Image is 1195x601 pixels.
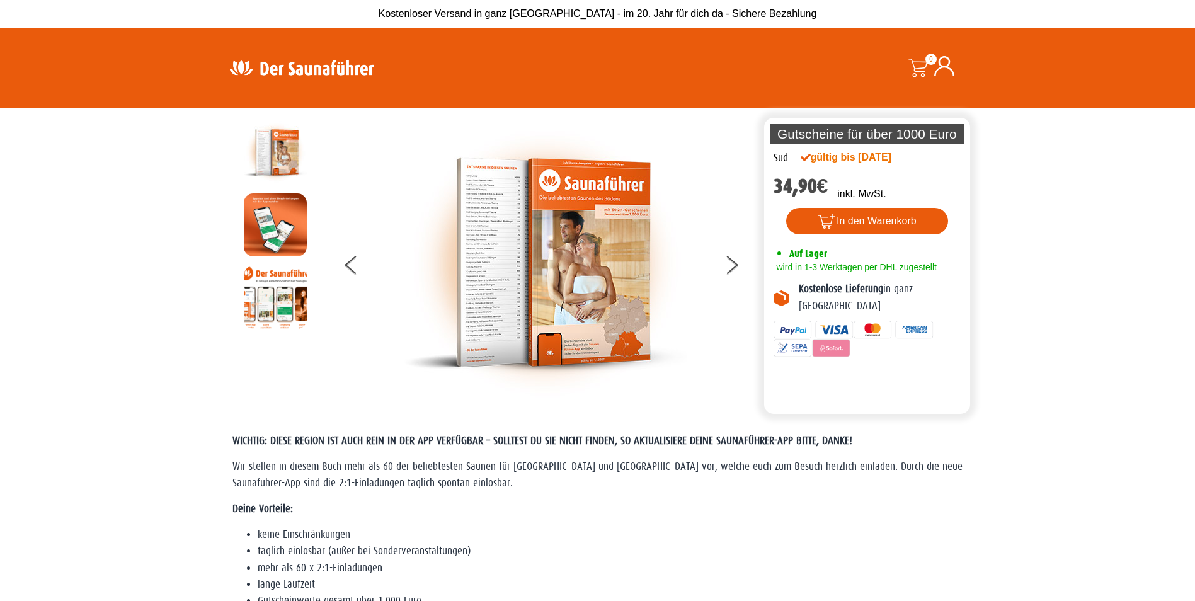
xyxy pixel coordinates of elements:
[244,121,307,184] img: der-saunafuehrer-2025-sued
[770,124,964,144] p: Gutscheine für über 1000 Euro
[789,248,827,260] span: Auf Lager
[404,121,687,404] img: der-saunafuehrer-2025-sued
[837,186,886,202] p: inkl. MwSt.
[774,175,828,198] bdi: 34,90
[786,208,948,234] button: In den Warenkorb
[232,461,963,489] span: Wir stellen in diesem Buch mehr als 60 der beliebtesten Saunen für [GEOGRAPHIC_DATA] und [GEOGRAP...
[799,281,961,314] p: in ganz [GEOGRAPHIC_DATA]
[379,8,817,19] span: Kostenloser Versand in ganz [GEOGRAPHIC_DATA] - im 20. Jahr für dich da - Sichere Bezahlung
[244,266,307,329] img: Anleitung7tn
[258,576,963,593] li: lange Laufzeit
[817,175,828,198] span: €
[232,435,852,447] span: WICHTIG: DIESE REGION IST AUCH REIN IN DER APP VERFÜGBAR – SOLLTEST DU SIE NICHT FINDEN, SO AKTUA...
[258,560,963,576] li: mehr als 60 x 2:1-Einladungen
[258,527,963,543] li: keine Einschränkungen
[244,193,307,256] img: MOCKUP-iPhone_regional
[258,543,963,559] li: täglich einlösbar (außer bei Sonderveranstaltungen)
[925,54,937,65] span: 0
[799,283,883,295] b: Kostenlose Lieferung
[801,150,919,165] div: gültig bis [DATE]
[774,150,788,166] div: Süd
[774,262,937,272] span: wird in 1-3 Werktagen per DHL zugestellt
[232,503,293,515] strong: Deine Vorteile:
